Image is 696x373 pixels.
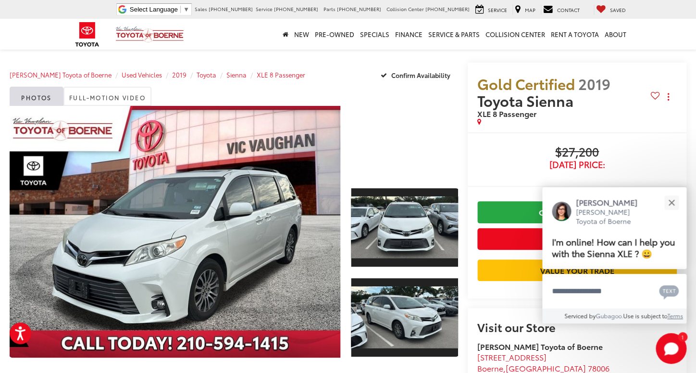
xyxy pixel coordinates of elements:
[596,311,623,320] a: Gubagoo.
[197,70,216,79] a: Toyota
[512,4,538,15] a: Map
[256,5,273,13] span: Service
[602,19,629,50] a: About
[578,73,610,94] span: 2019
[10,106,340,358] a: Expand Photo 0
[477,321,677,333] h2: Visit our Store
[257,70,305,79] a: XLE 8 Passenger
[477,145,677,160] span: $27,200
[10,87,63,106] a: Photos
[473,4,510,15] a: Service
[392,19,425,50] a: Finance
[280,19,291,50] a: Home
[6,105,344,358] img: 2019 Toyota Sienna XLE 8 Passenger
[610,6,626,13] span: Saved
[274,5,318,13] span: [PHONE_NUMBER]
[183,6,189,13] span: ▼
[525,6,535,13] span: Map
[425,19,483,50] a: Service & Parts: Opens in a new tab
[291,19,312,50] a: New
[425,5,470,13] span: [PHONE_NUMBER]
[122,70,162,79] a: Used Vehicles
[552,235,675,259] span: I'm online! How can I help you with the Sienna XLE ? 😀
[483,19,548,50] a: Collision Center
[659,284,679,299] svg: Text
[576,207,647,226] p: [PERSON_NAME] Toyota of Boerne
[391,71,450,79] span: Confirm Availability
[312,19,357,50] a: Pre-Owned
[488,6,507,13] span: Service
[477,259,677,281] a: Value Your Trade
[351,106,458,177] div: View Full-Motion Video
[576,197,647,207] p: [PERSON_NAME]
[350,196,459,258] img: 2019 Toyota Sienna XLE 8 Passenger
[69,19,105,50] img: Toyota
[541,4,582,15] a: Contact
[557,6,580,13] span: Contact
[10,70,112,79] a: [PERSON_NAME] Toyota of Boerne
[661,192,682,213] button: Close
[660,89,677,105] button: Actions
[542,187,686,323] div: Close[PERSON_NAME][PERSON_NAME] Toyota of BoerneI'm online! How can I help you with the Sienna XL...
[180,6,181,13] span: ​
[668,93,669,101] span: dropdown dots
[594,4,628,15] a: My Saved Vehicles
[195,5,207,13] span: Sales
[337,5,381,13] span: [PHONE_NUMBER]
[209,5,253,13] span: [PHONE_NUMBER]
[623,311,667,320] span: Use is subject to
[351,187,458,268] a: Expand Photo 1
[477,351,547,362] span: [STREET_ADDRESS]
[130,6,189,13] a: Select Language​
[548,19,602,50] a: Rent a Toyota
[681,334,684,339] span: 1
[350,286,459,348] img: 2019 Toyota Sienna XLE 8 Passenger
[386,5,424,13] span: Collision Center
[115,26,184,43] img: Vic Vaughan Toyota of Boerne
[656,333,686,364] button: Toggle Chat Window
[226,70,247,79] a: Sienna
[63,87,151,106] a: Full-Motion Video
[477,90,577,111] span: Toyota Sienna
[667,311,683,320] a: Terms
[351,277,458,358] a: Expand Photo 2
[542,274,686,309] textarea: Type your message
[656,333,686,364] svg: Start Chat
[172,70,186,79] a: 2019
[477,341,603,352] strong: [PERSON_NAME] Toyota of Boerne
[477,228,677,250] button: Get Price Now
[10,332,29,347] span: Special
[357,19,392,50] a: Specials
[656,280,682,302] button: Chat with SMS
[477,73,575,94] span: Gold Certified
[477,108,536,119] span: XLE 8 Passenger
[323,5,336,13] span: Parts
[477,201,677,223] a: Check Availability
[130,6,178,13] span: Select Language
[375,66,458,83] button: Confirm Availability
[564,311,596,320] span: Serviced by
[477,160,677,169] span: [DATE] Price:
